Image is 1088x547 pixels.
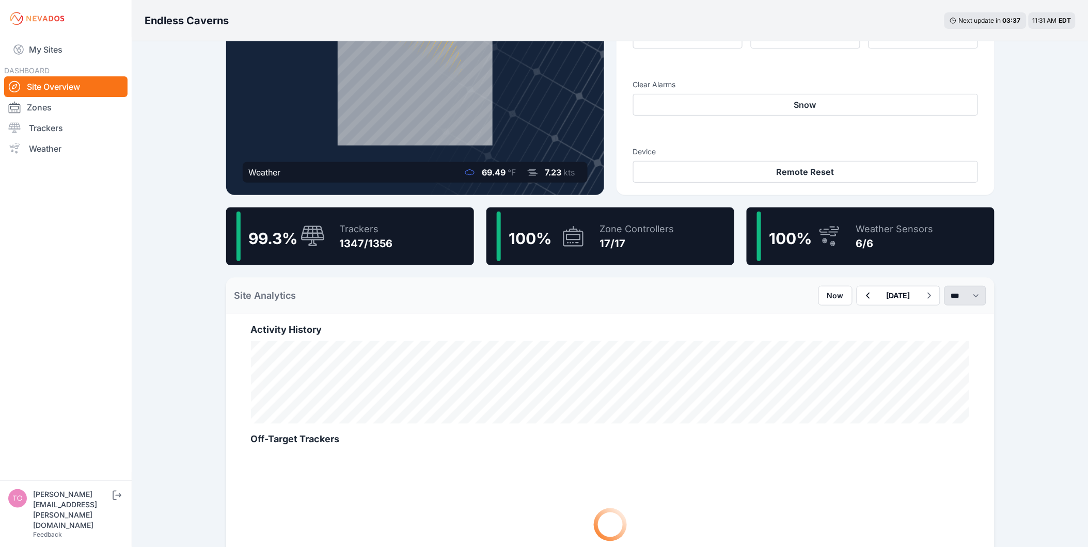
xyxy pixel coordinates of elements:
[769,229,812,248] span: 100 %
[509,229,552,248] span: 100 %
[4,138,128,159] a: Weather
[4,37,128,62] a: My Sites
[600,236,674,251] div: 17/17
[33,489,111,530] div: [PERSON_NAME][EMAIL_ADDRESS][PERSON_NAME][DOMAIN_NAME]
[249,229,298,248] span: 99.3 %
[633,94,978,116] button: Snow
[856,236,934,251] div: 6/6
[33,530,62,538] a: Feedback
[145,13,229,28] h3: Endless Caverns
[4,97,128,118] a: Zones
[633,147,978,157] h3: Device
[226,207,474,265] a: 99.3%Trackers1347/1356
[818,286,853,305] button: Now
[486,207,734,265] a: 100%Zone Controllers17/17
[600,222,674,236] div: Zone Controllers
[545,167,562,178] span: 7.23
[4,118,128,138] a: Trackers
[1059,17,1071,24] span: EDT
[1003,17,1021,25] div: 03 : 37
[249,166,281,179] div: Weather
[1033,17,1057,24] span: 11:31 AM
[878,286,919,305] button: [DATE]
[633,161,978,183] button: Remote Reset
[633,79,978,90] h3: Clear Alarms
[340,236,393,251] div: 1347/1356
[564,167,575,178] span: kts
[251,432,970,446] h2: Off-Target Trackers
[482,167,506,178] span: 69.49
[8,489,27,508] img: tomasz.barcz@energix-group.com
[4,66,50,75] span: DASHBOARD
[4,76,128,97] a: Site Overview
[234,288,296,303] h2: Site Analytics
[856,222,934,236] div: Weather Sensors
[8,10,66,27] img: Nevados
[508,167,516,178] span: °F
[747,207,995,265] a: 100%Weather Sensors6/6
[251,323,970,337] h2: Activity History
[959,17,1001,24] span: Next update in
[340,222,393,236] div: Trackers
[145,7,229,34] nav: Breadcrumb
